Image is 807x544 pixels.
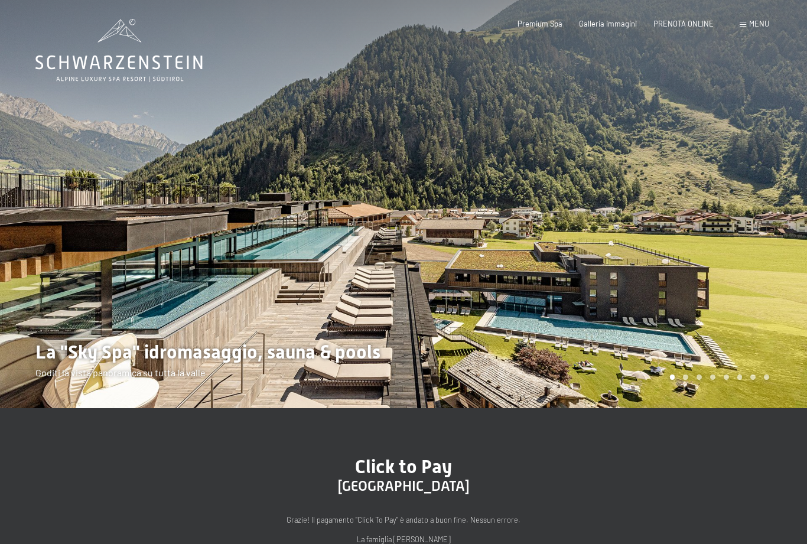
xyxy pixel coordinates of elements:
[683,374,688,380] div: Carousel Page 2
[653,19,714,28] a: PRENOTA ONLINE
[666,374,769,380] div: Carousel Pagination
[724,374,729,380] div: Carousel Page 5
[750,374,756,380] div: Carousel Page 7
[764,374,769,380] div: Carousel Page 8
[710,374,715,380] div: Carousel Page 4
[518,19,562,28] a: Premium Spa
[697,374,702,380] div: Carousel Page 3
[338,478,470,494] span: [GEOGRAPHIC_DATA]
[749,19,769,28] span: Menu
[670,374,675,380] div: Carousel Page 1 (Current Slide)
[167,514,640,526] p: Grazie! Il pagamento "Click To Pay" è andato a buon fine. Nessun errore.
[355,455,452,478] span: Click to Pay
[737,374,743,380] div: Carousel Page 6
[579,19,637,28] a: Galleria immagini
